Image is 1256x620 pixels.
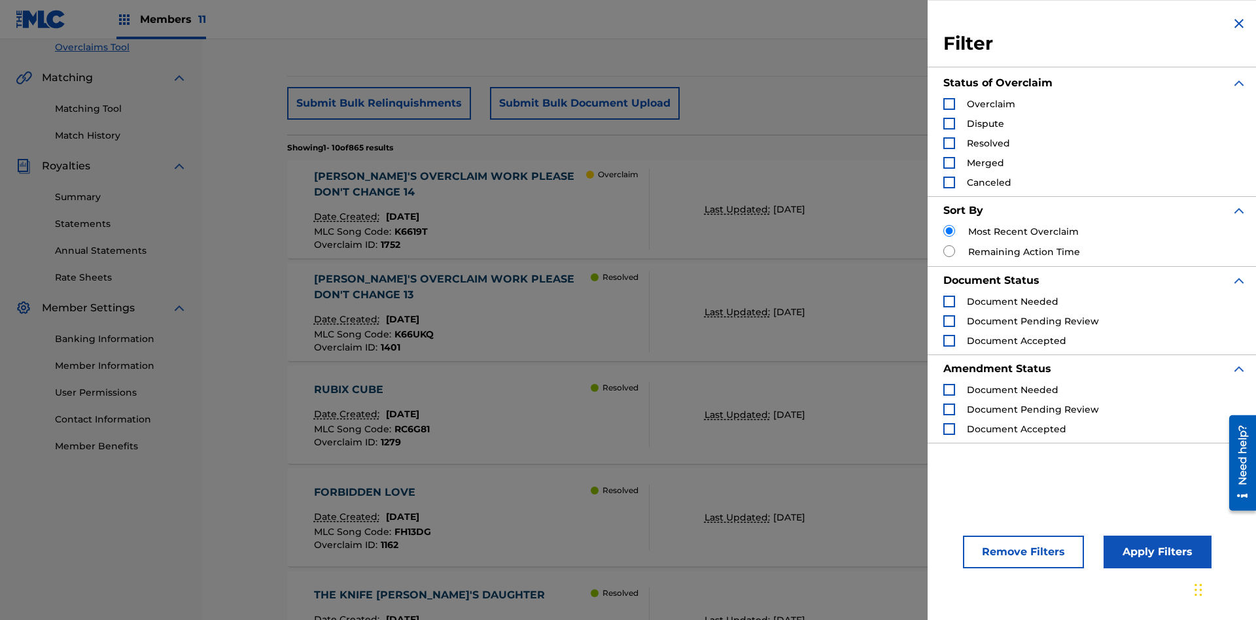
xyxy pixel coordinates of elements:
span: Overclaim ID : [314,539,381,551]
span: Overclaim ID : [314,239,381,250]
a: Overclaims Tool [55,41,187,54]
span: Members [140,12,206,27]
img: expand [1231,361,1247,377]
span: [DATE] [773,203,805,215]
p: Last Updated: [705,305,773,319]
span: K6619T [394,226,428,237]
a: [PERSON_NAME]'S OVERCLAIM WORK PLEASE DON'T CHANGE 14Date Created:[DATE]MLC Song Code:K6619TOverc... [287,160,1172,258]
span: Dispute [967,118,1004,129]
span: Member Settings [42,300,135,316]
span: 1162 [381,539,398,551]
a: Matching Tool [55,102,187,116]
span: Document Needed [967,296,1058,307]
a: User Permissions [55,386,187,400]
strong: Amendment Status [943,362,1051,375]
span: Document Pending Review [967,404,1099,415]
img: Top Rightsholders [116,12,132,27]
a: Member Information [55,359,187,373]
span: [DATE] [773,409,805,421]
span: [DATE] [773,511,805,523]
span: Overclaim [967,98,1015,110]
span: Canceled [967,177,1011,188]
p: Last Updated: [705,511,773,525]
img: expand [1231,273,1247,288]
span: [DATE] [386,211,419,222]
span: 1752 [381,239,400,250]
p: Date Created: [314,407,383,421]
span: Resolved [967,137,1010,149]
button: Submit Bulk Document Upload [490,87,680,120]
button: Submit Bulk Relinquishments [287,87,471,120]
span: [DATE] [773,306,805,318]
a: Member Benefits [55,439,187,453]
p: Resolved [602,485,638,496]
img: Member Settings [16,300,31,316]
img: expand [1231,203,1247,218]
p: Date Created: [314,510,383,524]
p: Resolved [602,587,638,599]
p: Overclaim [598,169,638,181]
p: Last Updated: [705,408,773,422]
div: RUBIX CUBE [314,382,430,398]
a: Banking Information [55,332,187,346]
div: Drag [1195,570,1202,610]
img: close [1231,16,1247,31]
p: Date Created: [314,313,383,326]
div: THE KNIFE [PERSON_NAME]'S DAUGHTER [314,587,551,603]
p: Resolved [602,382,638,394]
span: MLC Song Code : [314,423,394,435]
div: [PERSON_NAME]'S OVERCLAIM WORK PLEASE DON'T CHANGE 14 [314,169,587,200]
button: Apply Filters [1104,536,1212,568]
span: [DATE] [386,511,419,523]
label: Remaining Action Time [968,245,1080,259]
span: RC6G81 [394,423,430,435]
strong: Document Status [943,274,1039,286]
span: MLC Song Code : [314,328,394,340]
a: Summary [55,190,187,204]
img: MLC Logo [16,10,66,29]
strong: Status of Overclaim [943,77,1053,89]
span: Merged [967,157,1004,169]
img: expand [171,70,187,86]
a: Rate Sheets [55,271,187,284]
span: Overclaim ID : [314,436,381,448]
span: Document Accepted [967,335,1066,347]
a: FORBIDDEN LOVEDate Created:[DATE]MLC Song Code:FH13DGOverclaim ID:1162 ResolvedLast Updated:[DATE... [287,468,1172,566]
iframe: Resource Center [1219,410,1256,517]
div: FORBIDDEN LOVE [314,485,431,500]
span: Matching [42,70,93,86]
span: Document Needed [967,384,1058,396]
img: expand [171,158,187,174]
span: [DATE] [386,313,419,325]
p: Last Updated: [705,203,773,216]
p: Showing 1 - 10 of 865 results [287,142,393,154]
p: Date Created: [314,210,383,224]
span: Royalties [42,158,90,174]
a: [PERSON_NAME]'S OVERCLAIM WORK PLEASE DON'T CHANGE 13Date Created:[DATE]MLC Song Code:K66UKQOverc... [287,263,1172,361]
img: Royalties [16,158,31,174]
img: expand [171,300,187,316]
a: RUBIX CUBEDate Created:[DATE]MLC Song Code:RC6G81Overclaim ID:1279 ResolvedLast Updated:[DATE]Sub... [287,366,1172,464]
span: 1279 [381,436,401,448]
label: Most Recent Overclaim [968,225,1079,239]
span: K66UKQ [394,328,434,340]
div: [PERSON_NAME]'S OVERCLAIM WORK PLEASE DON'T CHANGE 13 [314,271,591,303]
h3: Filter [943,32,1247,56]
iframe: Chat Widget [1191,557,1256,620]
button: Remove Filters [963,536,1084,568]
a: Statements [55,217,187,231]
a: Match History [55,129,187,143]
span: FH13DG [394,526,431,538]
img: Matching [16,70,32,86]
span: Document Accepted [967,423,1066,435]
span: 11 [198,13,206,26]
span: Overclaim ID : [314,341,381,353]
span: 1401 [381,341,400,353]
strong: Sort By [943,204,983,216]
span: MLC Song Code : [314,226,394,237]
span: [DATE] [386,408,419,420]
span: Document Pending Review [967,315,1099,327]
a: Annual Statements [55,244,187,258]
